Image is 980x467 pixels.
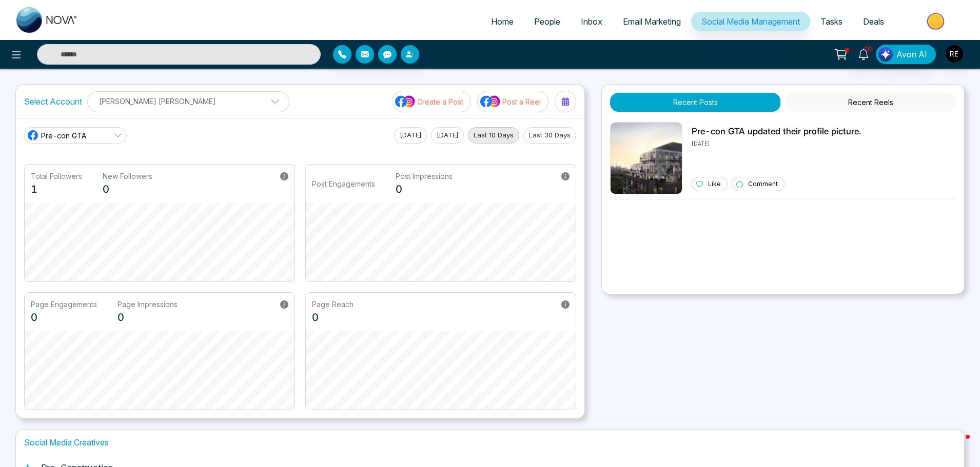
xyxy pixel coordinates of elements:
label: Select Account [24,95,82,108]
p: Create a Post [417,96,463,107]
button: Avon AI [876,45,936,64]
a: 10 [851,45,876,63]
span: People [534,16,560,27]
span: 10 [864,45,873,54]
img: Lead Flow [878,47,893,62]
a: Tasks [810,12,853,31]
a: Deals [853,12,894,31]
p: Page Engagements [31,299,97,310]
span: Pre-con GTA [41,130,86,141]
p: Post Impressions [396,171,453,181]
img: Unable to load img. [610,122,682,194]
a: Social Media Management [691,12,810,31]
p: 0 [117,310,178,325]
a: Home [481,12,524,31]
iframe: Intercom live chat [945,432,970,457]
button: social-media-iconPost a Reel [477,91,548,112]
span: Avon AI [896,48,927,60]
p: Post Engagements [312,178,375,189]
span: Social Media Management [701,16,800,27]
p: 0 [396,181,453,197]
img: User Avatar [946,45,963,63]
button: [DATE] [394,127,427,144]
h1: Social Media Creatives [24,438,956,448]
p: Pre-con GTA updated their profile picture. [692,125,861,138]
p: Page Reach [312,299,354,310]
button: social-media-iconCreate a Post [392,91,471,112]
span: Home [491,16,514,27]
a: People [524,12,571,31]
span: Inbox [581,16,602,27]
span: Tasks [820,16,842,27]
p: [DATE] [692,138,861,148]
a: Inbox [571,12,613,31]
img: Market-place.gif [899,10,974,33]
p: 0 [312,310,354,325]
button: Last 30 Days [523,127,576,144]
p: 1 [31,181,82,197]
p: 0 [31,310,97,325]
p: Comment [748,179,778,189]
p: 0 [103,181,152,197]
button: [DATE] [431,127,464,144]
span: Deals [863,16,884,27]
p: Post a Reel [502,96,541,107]
button: Recent Reels [786,93,956,112]
p: [PERSON_NAME] [PERSON_NAME] [94,93,283,110]
p: Total Followers [31,171,82,181]
p: Page Impressions [117,299,178,310]
button: Recent Posts [610,93,780,112]
a: Email Marketing [613,12,691,31]
span: Email Marketing [623,16,681,27]
button: Last 10 Days [468,127,519,144]
p: New Followers [103,171,152,181]
img: social-media-icon [395,95,416,108]
img: social-media-icon [480,95,501,108]
p: Like [708,179,721,189]
img: Nova CRM Logo [16,7,78,33]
